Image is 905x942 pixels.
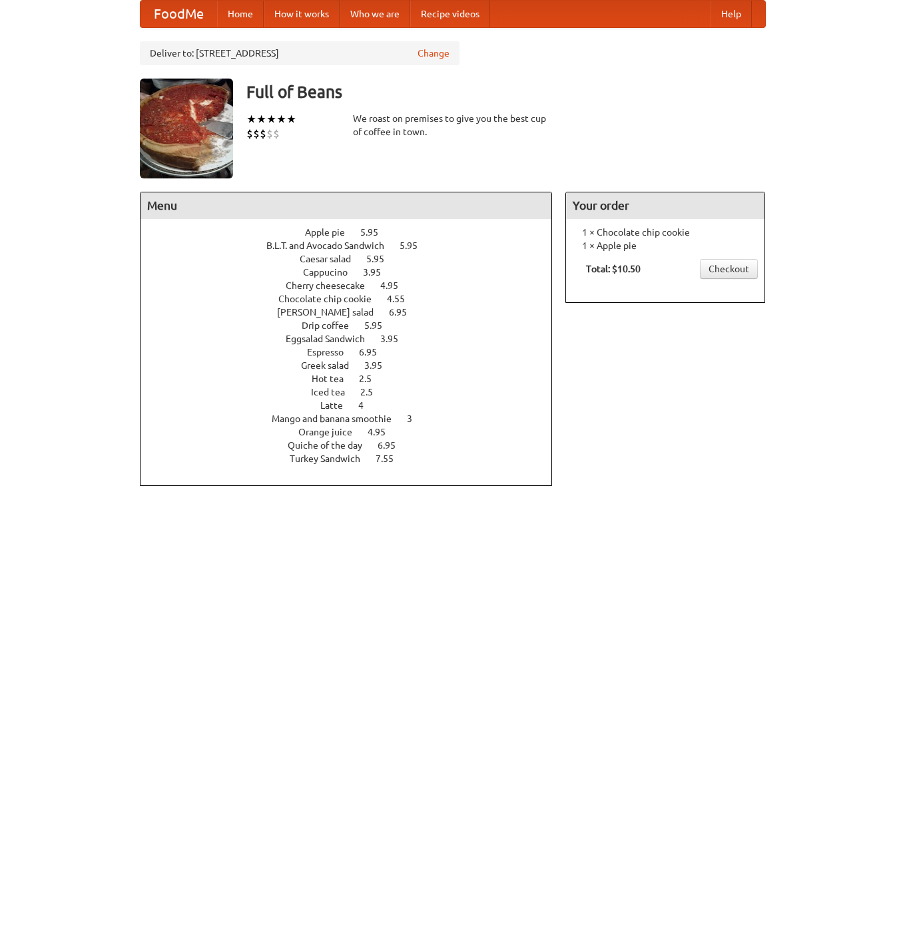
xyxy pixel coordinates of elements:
[307,347,402,357] a: Espresso 6.95
[586,264,641,274] b: Total: $10.50
[360,387,386,397] span: 2.5
[264,1,340,27] a: How it works
[364,320,396,331] span: 5.95
[311,387,358,397] span: Iced tea
[700,259,758,279] a: Checkout
[320,400,388,411] a: Latte 4
[305,227,403,238] a: Apple pie 5.95
[246,79,766,105] h3: Full of Beans
[300,254,364,264] span: Caesar salad
[311,387,398,397] a: Iced tea 2.5
[380,280,412,291] span: 4.95
[307,347,357,357] span: Espresso
[302,320,362,331] span: Drip coffee
[378,440,409,451] span: 6.95
[286,112,296,126] li: ★
[302,320,407,331] a: Drip coffee 5.95
[359,347,390,357] span: 6.95
[286,334,378,344] span: Eggsalad Sandwich
[340,1,410,27] a: Who we are
[389,307,420,318] span: 6.95
[290,453,374,464] span: Turkey Sandwich
[256,112,266,126] li: ★
[266,112,276,126] li: ★
[320,400,356,411] span: Latte
[400,240,431,251] span: 5.95
[288,440,376,451] span: Quiche of the day
[217,1,264,27] a: Home
[290,453,418,464] a: Turkey Sandwich 7.55
[301,360,407,371] a: Greek salad 3.95
[246,126,253,141] li: $
[573,226,758,239] li: 1 × Chocolate chip cookie
[273,126,280,141] li: $
[368,427,399,437] span: 4.95
[246,112,256,126] li: ★
[266,240,442,251] a: B.L.T. and Avocado Sandwich 5.95
[286,280,378,291] span: Cherry cheesecake
[410,1,490,27] a: Recipe videos
[360,227,392,238] span: 5.95
[266,126,273,141] li: $
[260,126,266,141] li: $
[286,280,423,291] a: Cherry cheesecake 4.95
[278,294,385,304] span: Chocolate chip cookie
[276,112,286,126] li: ★
[380,334,412,344] span: 3.95
[387,294,418,304] span: 4.55
[364,360,396,371] span: 3.95
[353,112,553,138] div: We roast on premises to give you the best cup of coffee in town.
[300,254,409,264] a: Caesar salad 5.95
[298,427,366,437] span: Orange juice
[711,1,752,27] a: Help
[358,400,377,411] span: 4
[312,373,357,384] span: Hot tea
[277,307,432,318] a: [PERSON_NAME] salad 6.95
[566,192,764,219] h4: Your order
[141,1,217,27] a: FoodMe
[141,192,552,219] h4: Menu
[305,227,358,238] span: Apple pie
[573,239,758,252] li: 1 × Apple pie
[272,413,437,424] a: Mango and banana smoothie 3
[278,294,430,304] a: Chocolate chip cookie 4.55
[272,413,405,424] span: Mango and banana smoothie
[266,240,398,251] span: B.L.T. and Avocado Sandwich
[363,267,394,278] span: 3.95
[366,254,398,264] span: 5.95
[376,453,407,464] span: 7.55
[288,440,420,451] a: Quiche of the day 6.95
[140,41,459,65] div: Deliver to: [STREET_ADDRESS]
[418,47,450,60] a: Change
[301,360,362,371] span: Greek salad
[359,373,385,384] span: 2.5
[407,413,426,424] span: 3
[277,307,387,318] span: [PERSON_NAME] salad
[298,427,410,437] a: Orange juice 4.95
[253,126,260,141] li: $
[312,373,396,384] a: Hot tea 2.5
[286,334,423,344] a: Eggsalad Sandwich 3.95
[140,79,233,178] img: angular.jpg
[303,267,361,278] span: Cappucino
[303,267,406,278] a: Cappucino 3.95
